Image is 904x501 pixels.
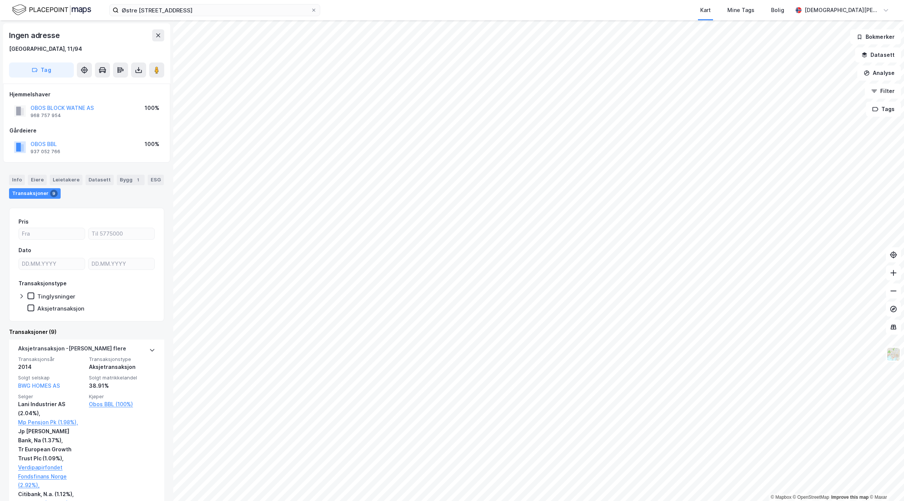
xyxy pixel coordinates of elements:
[19,258,85,270] input: DD.MM.YYYY
[37,293,75,300] div: Tinglysninger
[18,344,126,356] div: Aksjetransaksjon - [PERSON_NAME] flere
[89,228,154,239] input: Til 5775000
[18,356,84,362] span: Transaksjonsår
[117,175,145,185] div: Bygg
[9,327,164,337] div: Transaksjoner (9)
[12,3,91,17] img: logo.f888ab2527a4732fd821a326f86c7f29.svg
[886,347,901,361] img: Z
[18,400,84,418] div: Lani Industrier AS (2.04%),
[31,113,61,119] div: 968 757 954
[793,495,829,500] a: OpenStreetMap
[18,217,29,226] div: Pris
[28,175,47,185] div: Eiere
[18,418,84,427] a: Mp Pensjon Pk (1.98%),
[89,362,155,372] div: Aksjetransaksjon
[134,176,142,184] div: 1
[119,5,311,16] input: Søk på adresse, matrikkel, gårdeiere, leietakere eller personer
[145,140,159,149] div: 100%
[89,393,155,400] span: Kjøper
[9,29,61,41] div: Ingen adresse
[9,44,82,53] div: [GEOGRAPHIC_DATA], 11/94
[9,188,61,199] div: Transaksjoner
[855,47,901,62] button: Datasett
[850,29,901,44] button: Bokmerker
[18,463,84,490] a: Verdipapirfondet Fondsfinans Norge (2.92%),
[865,84,901,99] button: Filter
[9,175,25,185] div: Info
[89,375,155,381] span: Solgt matrikkelandel
[89,400,155,409] a: Obos BBL (100%)
[89,381,155,390] div: 38.91%
[148,175,164,185] div: ESG
[9,126,164,135] div: Gårdeiere
[805,6,880,15] div: [DEMOGRAPHIC_DATA][PERSON_NAME]
[31,149,60,155] div: 937 052 766
[18,279,67,288] div: Transaksjonstype
[857,65,901,81] button: Analyse
[50,190,58,197] div: 9
[831,495,869,500] a: Improve this map
[771,6,784,15] div: Bolig
[9,62,74,78] button: Tag
[866,465,904,501] iframe: Chat Widget
[18,445,84,463] div: Tr European Growth Trust Plc (1.09%),
[145,104,159,113] div: 100%
[18,382,60,389] a: BWG HOMES AS
[18,427,84,445] div: Jp [PERSON_NAME] Bank, Na (1.37%),
[18,490,84,499] div: Citibank, N.a. (1.12%),
[50,175,82,185] div: Leietakere
[9,90,164,99] div: Hjemmelshaver
[37,305,84,312] div: Aksjetransaksjon
[19,228,85,239] input: Fra
[18,362,84,372] div: 2014
[18,393,84,400] span: Selger
[727,6,754,15] div: Mine Tags
[89,258,154,270] input: DD.MM.YYYY
[771,495,791,500] a: Mapbox
[18,375,84,381] span: Solgt selskap
[89,356,155,362] span: Transaksjonstype
[86,175,114,185] div: Datasett
[18,246,31,255] div: Dato
[700,6,711,15] div: Kart
[866,102,901,117] button: Tags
